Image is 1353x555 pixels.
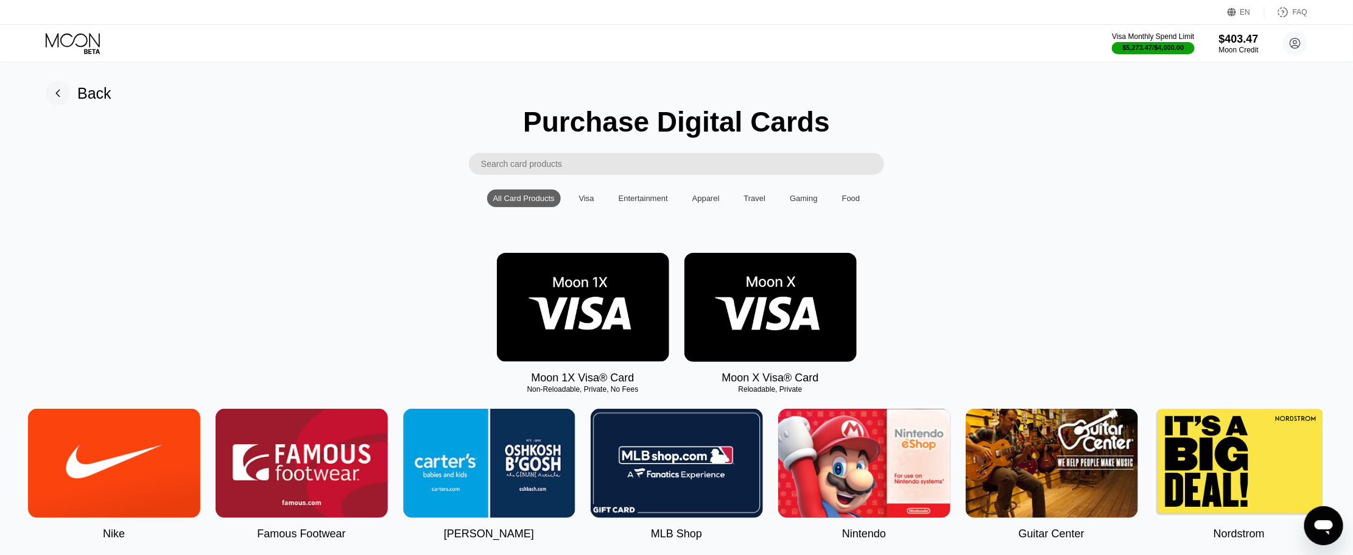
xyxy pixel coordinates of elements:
div: Travel [738,189,772,207]
input: Search card products [481,153,884,175]
div: Visa Monthly Spend Limit$5,273.47/$4,000.00 [1112,32,1194,54]
div: Gaming [784,189,824,207]
div: [PERSON_NAME] [444,528,534,540]
div: Nike [103,528,125,540]
div: Visa [579,194,594,203]
div: Entertainment [619,194,668,203]
div: Nintendo [842,528,886,540]
div: $403.47 [1219,33,1259,46]
div: Visa [573,189,600,207]
div: Visa Monthly Spend Limit [1112,32,1194,41]
div: Non-Reloadable, Private, No Fees [497,385,669,394]
div: Apparel [692,194,720,203]
div: MLB Shop [651,528,702,540]
div: Moon 1X Visa® Card [531,372,634,384]
div: $403.47Moon Credit [1219,33,1259,54]
div: Back [77,85,111,102]
div: EN [1240,8,1251,16]
div: Purchase Digital Cards [523,105,830,138]
div: Food [842,194,860,203]
div: Travel [744,194,766,203]
div: $5,273.47 / $4,000.00 [1123,44,1184,51]
div: Food [836,189,866,207]
div: FAQ [1293,8,1307,16]
div: Famous Footwear [257,528,345,540]
div: FAQ [1265,6,1307,18]
div: Reloadable, Private [684,385,857,394]
div: Moon Credit [1219,46,1259,54]
div: Gaming [790,194,818,203]
iframe: Button to launch messaging window [1304,506,1343,545]
div: Guitar Center [1019,528,1084,540]
div: Entertainment [613,189,674,207]
div: Moon X Visa® Card [722,372,818,384]
div: Apparel [686,189,726,207]
div: All Card Products [487,189,561,207]
div: Nordstrom [1214,528,1265,540]
div: EN [1228,6,1265,18]
div: Back [46,81,111,105]
div: All Card Products [493,194,555,203]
